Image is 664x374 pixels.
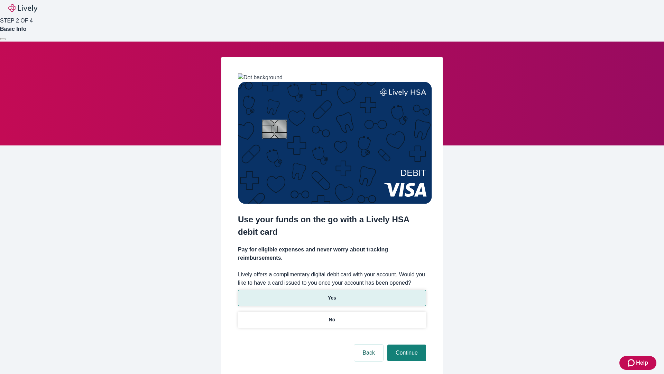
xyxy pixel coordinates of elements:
[329,316,335,323] p: No
[238,82,432,204] img: Debit card
[619,356,656,370] button: Zendesk support iconHelp
[238,246,426,262] h4: Pay for eligible expenses and never worry about tracking reimbursements.
[628,359,636,367] svg: Zendesk support icon
[387,345,426,361] button: Continue
[328,294,336,302] p: Yes
[238,312,426,328] button: No
[636,359,648,367] span: Help
[8,4,37,12] img: Lively
[238,290,426,306] button: Yes
[354,345,383,361] button: Back
[238,270,426,287] label: Lively offers a complimentary digital debit card with your account. Would you like to have a card...
[238,213,426,238] h2: Use your funds on the go with a Lively HSA debit card
[238,73,283,82] img: Dot background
